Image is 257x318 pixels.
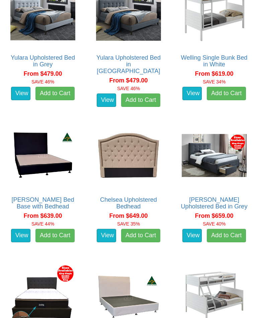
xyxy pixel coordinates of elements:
[23,71,62,77] span: From $479.00
[109,77,148,84] span: From $479.00
[31,79,54,85] font: SAVE 46%
[180,122,248,190] img: Rhodes Upholstered Bed in Grey
[109,213,148,219] span: From $649.00
[97,229,116,243] a: View
[121,229,160,243] a: Add to Cart
[195,71,233,77] span: From $619.00
[203,79,226,85] font: SAVE 34%
[117,86,140,91] font: SAVE 46%
[11,55,75,68] a: Yulara Upholstered Bed in Grey
[100,197,157,210] a: Chelsea Upholstered Bedhead
[11,87,30,101] a: View
[11,229,30,243] a: View
[181,197,247,210] a: [PERSON_NAME] Upholstered Bed in Grey
[97,94,116,107] a: View
[195,213,233,219] span: From $659.00
[207,87,246,101] a: Add to Cart
[96,55,161,75] a: Yulara Upholstered Bed in [GEOGRAPHIC_DATA]
[9,122,77,190] img: Luna Bed Base with Bedhead
[203,221,226,227] font: SAVE 40%
[35,87,75,101] a: Add to Cart
[35,229,75,243] a: Add to Cart
[121,94,160,107] a: Add to Cart
[182,229,202,243] a: View
[31,221,54,227] font: SAVE 44%
[181,55,248,68] a: Welling Single Bunk Bed in White
[94,122,163,190] img: Chelsea Upholstered Bedhead
[117,221,140,227] font: SAVE 35%
[23,213,62,219] span: From $639.00
[207,229,246,243] a: Add to Cart
[182,87,202,101] a: View
[12,197,74,210] a: [PERSON_NAME] Bed Base with Bedhead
